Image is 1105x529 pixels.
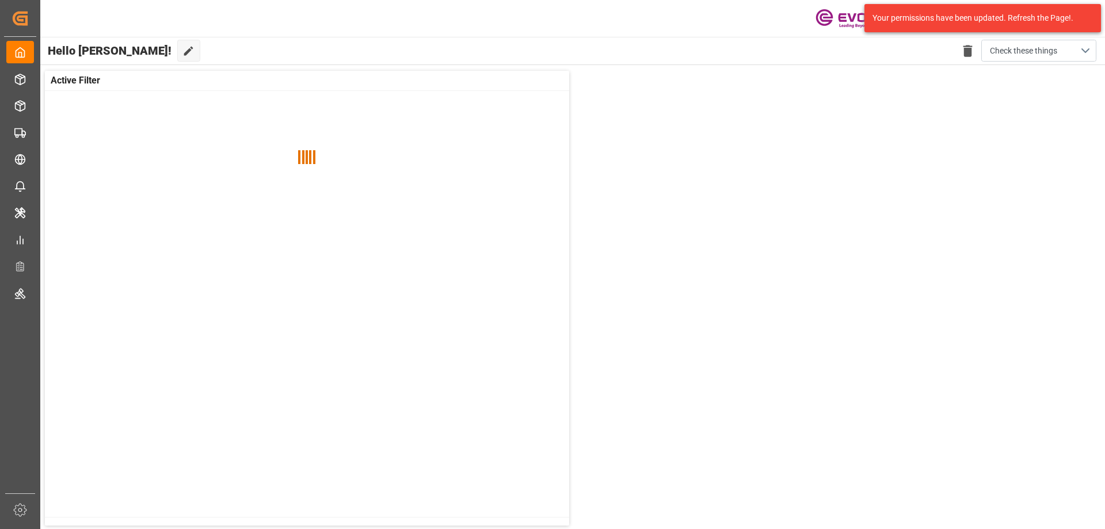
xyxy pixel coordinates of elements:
span: Active Filter [51,74,100,87]
span: Check these things [990,45,1057,57]
div: Your permissions have been updated. Refresh the Page!. [872,12,1084,24]
img: Evonik-brand-mark-Deep-Purple-RGB.jpeg_1700498283.jpeg [816,9,890,29]
span: Hello [PERSON_NAME]! [48,40,172,62]
button: open menu [981,40,1096,62]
